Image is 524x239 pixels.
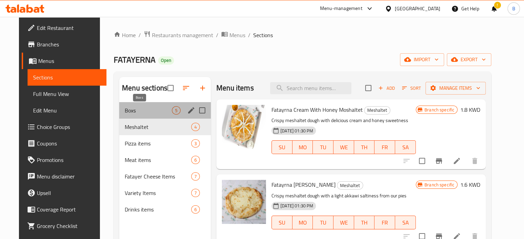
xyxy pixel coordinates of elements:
span: B [512,5,515,12]
span: TU [316,218,331,228]
button: TU [313,216,333,229]
h6: 1.6 KWD [460,180,480,189]
a: Choice Groups [22,119,106,135]
div: Boxs5edit [119,102,211,119]
span: MO [295,218,310,228]
div: items [191,189,200,197]
span: Sort items [398,83,425,94]
h2: Menu sections [122,83,167,93]
span: TH [357,218,372,228]
span: SU [275,142,290,152]
button: Manage items [425,82,486,95]
p: Crispy meshaltet dough with a light akkawi saltiness from our pies [271,192,416,200]
span: Restaurants management [152,31,213,39]
span: Boxs [125,106,172,115]
button: SU [271,140,292,154]
a: Home [114,31,136,39]
img: Fatayrna Akkawi Moshaltet [222,180,266,224]
div: items [191,123,200,131]
span: FR [377,142,392,152]
div: Fatayer Cheese Items7 [119,168,211,185]
span: 7 [192,173,199,180]
a: Menus [221,31,245,40]
span: WE [336,142,351,152]
a: Sections [28,69,106,86]
button: Add [376,83,398,94]
span: 4 [192,124,199,130]
a: Coverage Report [22,201,106,218]
span: Menus [38,57,101,65]
span: Coverage Report [37,205,101,214]
button: WE [333,140,354,154]
button: Add section [194,80,211,96]
button: SA [395,216,416,229]
span: Grocery Checklist [37,222,101,230]
button: MO [292,140,313,154]
li: / [216,31,218,39]
span: Select section [361,81,376,95]
h2: Menu items [216,83,254,93]
span: Fatayrna Cream With Honey Moshaltet [271,105,363,115]
button: TU [313,140,333,154]
span: Choice Groups [37,123,101,131]
div: items [191,156,200,164]
span: Promotions [37,156,101,164]
span: [DATE] 01:30 PM [278,128,316,134]
input: search [270,82,351,94]
div: Drinks items6 [119,201,211,218]
button: export [447,53,491,66]
span: Meat items [125,156,191,164]
nav: breadcrumb [114,31,491,40]
a: Upsell [22,185,106,201]
div: Pizza items3 [119,135,211,152]
span: WE [336,218,351,228]
span: Full Menu View [33,90,101,98]
a: Branches [22,36,106,53]
span: SU [275,218,290,228]
span: Fatayer Cheese Items [125,172,191,181]
span: 6 [192,157,199,163]
span: Select all sections [163,81,178,95]
div: Meshaltet4 [119,119,211,135]
a: Edit Menu [28,102,106,119]
button: Sort [400,83,423,94]
button: import [400,53,444,66]
span: Drinks items [125,205,191,214]
div: items [191,172,200,181]
button: Branch-specific-item [431,153,447,169]
span: SA [398,218,413,228]
li: / [138,31,141,39]
a: Edit menu item [453,157,461,165]
a: Menu disclaimer [22,168,106,185]
span: Open [158,57,174,63]
button: FR [374,216,395,229]
span: Menus [229,31,245,39]
a: Menus [22,53,106,69]
span: Meshaltet [337,182,363,189]
p: Crispy meshaltet dough with delicious cream and honey sweetness [271,116,416,125]
div: Menu-management [320,4,362,13]
span: export [452,55,486,64]
a: Grocery Checklist [22,218,106,234]
span: Upsell [37,189,101,197]
div: Meat items6 [119,152,211,168]
span: Edit Restaurant [37,24,101,32]
span: Branch specific [422,107,457,113]
a: Full Menu View [28,86,106,102]
span: Coupons [37,139,101,148]
button: MO [292,216,313,229]
li: / [248,31,250,39]
div: items [191,205,200,214]
span: Meshaltet [125,123,191,131]
span: 7 [192,190,199,196]
a: Coupons [22,135,106,152]
span: Add [377,84,396,92]
button: delete [466,153,483,169]
span: Menu disclaimer [37,172,101,181]
a: Edit Restaurant [22,20,106,36]
span: MO [295,142,310,152]
div: [GEOGRAPHIC_DATA] [395,5,440,12]
span: Sections [253,31,273,39]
